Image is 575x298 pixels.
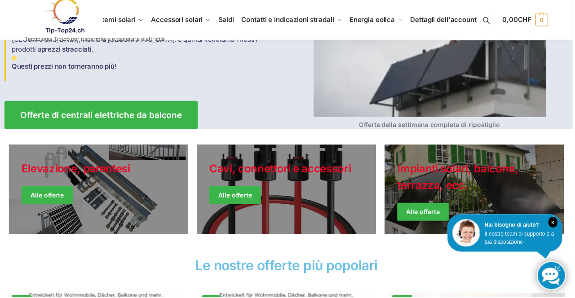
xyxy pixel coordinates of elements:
img: Centrali elettriche per balconi e terrazze 3 [12,55,18,62]
font: Hai bisogno di aiuto? [487,223,541,229]
a: Stile festivo [198,145,377,235]
font: 0,00 [504,16,520,24]
font: 0 [542,17,545,24]
a: 0,00CHF 0 [504,7,550,34]
font: Saldi [219,16,235,24]
font: × [553,220,557,227]
a: Offerte di centrali elettriche da balcone [4,101,199,130]
font: Tecnologia Tiptop per risparmiare e generare elettricità [25,36,166,43]
font: Accessori solari [152,16,203,24]
font: Contatti e indicazioni stradali [243,16,336,24]
font: Energia eolica [351,16,397,24]
font: prezzi stracciati [41,45,92,54]
font: Le nostre offerte più popolari [196,259,379,275]
font: CHF [520,16,534,24]
font: . [92,45,94,54]
font: Offerte di centrali elettriche da balcone [20,110,183,121]
font: Offerta della settimana completa di ripostiglio [360,121,502,129]
i: Vicino [551,218,560,228]
a: Stile festivo [9,145,189,235]
font: Il nostro team di supporto è a tua disposizione [487,232,556,246]
font: Dettagli dell'account [412,16,478,24]
font: Questi prezzi non torneranno più! [12,62,117,71]
a: Giacche invernali [386,145,566,235]
img: Assistenza clienti [454,220,482,248]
